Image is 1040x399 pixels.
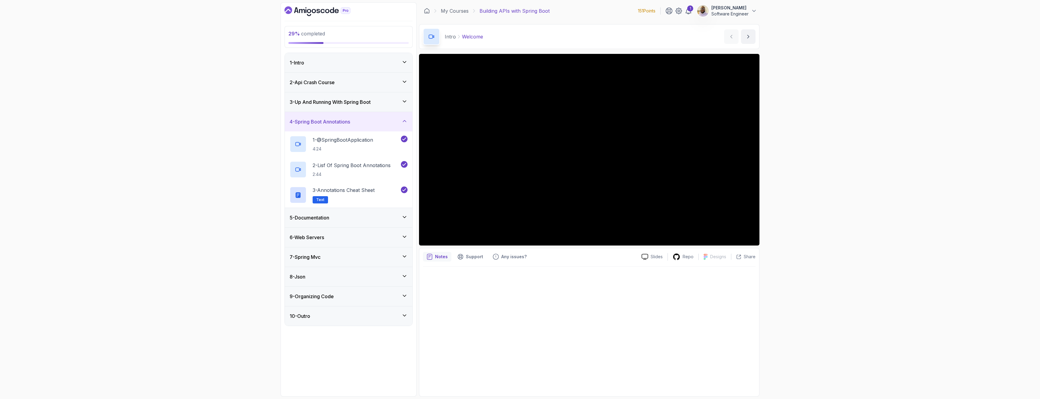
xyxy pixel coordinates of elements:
[290,136,408,153] button: 1-@SpringBootApplication4:24
[668,253,698,261] a: Repo
[285,112,412,131] button: 4-Spring Boot Annotations
[454,252,487,262] button: Support button
[711,5,749,11] p: [PERSON_NAME]
[285,228,412,247] button: 6-Web Servers
[290,79,335,86] h3: 2 - Api Crash Course
[710,254,726,260] p: Designs
[313,146,373,152] p: 4:24
[290,312,310,320] h3: 10 - Outro
[285,267,412,286] button: 8-Json
[697,5,757,17] button: user profile image[PERSON_NAME]Software Engineer
[637,254,668,260] a: Slides
[466,254,483,260] p: Support
[741,29,756,44] button: next content
[744,254,756,260] p: Share
[638,8,655,14] p: 151 Points
[284,6,364,16] a: Dashboard
[285,208,412,227] button: 5-Documentation
[285,73,412,92] button: 2-Api Crash Course
[313,136,373,143] p: 1 - @SpringBootApplication
[479,7,550,15] p: Building APIs with Spring Boot
[685,7,692,15] a: 1
[290,273,305,280] h3: 8 - Json
[462,33,483,40] p: Welcome
[683,254,694,260] p: Repo
[651,254,663,260] p: Slides
[419,54,759,246] iframe: 1 - Hi
[697,5,709,17] img: user profile image
[290,253,320,261] h3: 7 - Spring Mvc
[290,234,324,241] h3: 6 - Web Servers
[313,171,391,177] p: 2:44
[290,98,371,106] h3: 3 - Up And Running With Spring Boot
[288,31,300,37] span: 29 %
[285,306,412,326] button: 10-Outro
[290,118,350,125] h3: 4 - Spring Boot Annotations
[711,11,749,17] p: Software Engineer
[441,7,469,15] a: My Courses
[285,247,412,267] button: 7-Spring Mvc
[423,252,451,262] button: notes button
[285,92,412,112] button: 3-Up And Running With Spring Boot
[445,33,456,40] p: Intro
[489,252,530,262] button: Feedback button
[313,186,375,194] p: 3 - Annotations Cheat Sheet
[724,29,739,44] button: previous content
[285,287,412,306] button: 9-Organizing Code
[290,161,408,178] button: 2-Lisf Of Spring Boot Annotations2:44
[290,59,304,66] h3: 1 - Intro
[290,214,329,221] h3: 5 - Documentation
[290,293,334,300] h3: 9 - Organizing Code
[435,254,448,260] p: Notes
[290,186,408,203] button: 3-Annotations Cheat SheetText
[424,8,430,14] a: Dashboard
[501,254,527,260] p: Any issues?
[288,31,325,37] span: completed
[316,197,324,202] span: Text
[285,53,412,72] button: 1-Intro
[313,162,391,169] p: 2 - Lisf Of Spring Boot Annotations
[731,254,756,260] button: Share
[687,5,693,12] div: 1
